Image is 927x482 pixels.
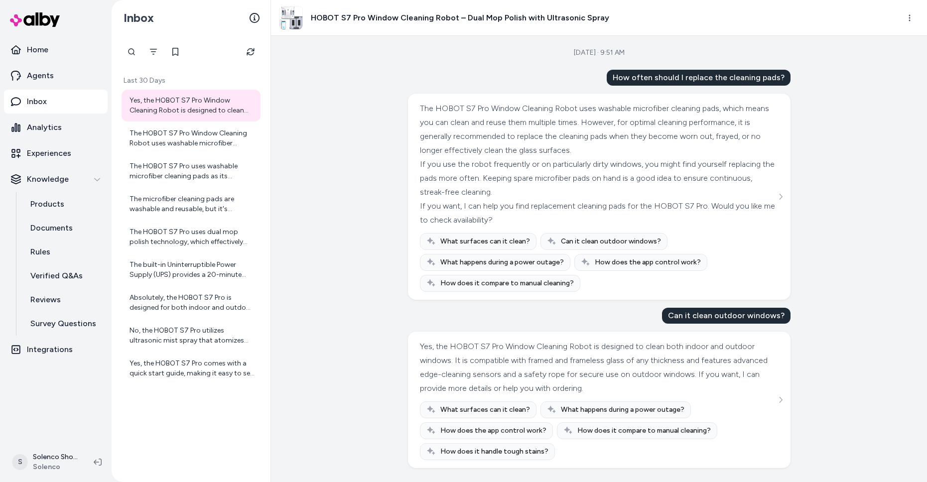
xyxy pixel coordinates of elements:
a: Yes, the HOBOT S7 Pro Window Cleaning Robot is designed to clean both indoor and outdoor windows.... [122,90,261,121]
p: Documents [30,222,73,234]
span: Solenco [33,462,78,472]
h2: Inbox [124,10,154,25]
p: Solenco Shopify [33,452,78,462]
span: How does it handle tough stains? [440,447,548,457]
p: Agents [27,70,54,82]
a: The HOBOT S7 Pro Window Cleaning Robot uses washable microfiber cleaning pads, which means you ca... [122,122,261,154]
button: Knowledge [4,167,108,191]
a: Reviews [20,288,108,312]
p: Products [30,198,64,210]
p: Survey Questions [30,318,96,330]
a: Verified Q&As [20,264,108,288]
button: Filter [143,42,163,62]
div: The microfiber cleaning pads are washable and reusable, but it's recommended to replace them when... [130,194,255,214]
div: Yes, the HOBOT S7 Pro Window Cleaning Robot is designed to clean both indoor and outdoor windows.... [130,96,255,116]
img: alby Logo [10,12,60,27]
a: Inbox [4,90,108,114]
p: Home [27,44,48,56]
div: If you use the robot frequently or on particularly dirty windows, you might find yourself replaci... [420,157,776,199]
span: What happens during a power outage? [440,257,564,267]
a: The built-in Uninterruptible Power Supply (UPS) provides a 20-minute backup during power failures... [122,254,261,286]
button: SSolenco ShopifySolenco [6,446,86,478]
button: See more [775,394,787,406]
a: Rules [20,240,108,264]
a: The HOBOT S7 Pro uses washable microfiber cleaning pads as its standard cleaning pads. These micr... [122,155,261,187]
button: Refresh [241,42,261,62]
span: What surfaces can it clean? [440,237,530,246]
p: Inbox [27,96,47,108]
p: Knowledge [27,173,69,185]
div: No, the HOBOT S7 Pro utilizes ultrasonic mist spray that atomizes water into fine particles, ensu... [130,326,255,346]
a: Documents [20,216,108,240]
div: The built-in Uninterruptible Power Supply (UPS) provides a 20-minute backup during power failures... [130,260,255,280]
div: The HOBOT S7 Pro uses dual mop polish technology, which effectively removes tough stains by mimic... [130,227,255,247]
a: Analytics [4,116,108,139]
div: The HOBOT S7 Pro uses washable microfiber cleaning pads as its standard cleaning pads. These micr... [130,161,255,181]
a: Survey Questions [20,312,108,336]
img: 81b4SQX903L._AC_SL1500.jpg [279,6,302,29]
a: Yes, the HOBOT S7 Pro comes with a quick start guide, making it easy to set up and start cleaning... [122,353,261,384]
a: Home [4,38,108,62]
a: Experiences [4,141,108,165]
p: Analytics [27,121,62,133]
button: See more [775,191,787,203]
a: Agents [4,64,108,88]
div: Absolutely, the HOBOT S7 Pro is designed for both indoor and outdoor use, effectively cleaning al... [130,293,255,313]
p: Experiences [27,147,71,159]
div: Can it clean outdoor windows? [662,308,791,324]
span: How does the app control work? [440,426,546,436]
a: Absolutely, the HOBOT S7 Pro is designed for both indoor and outdoor use, effectively cleaning al... [122,287,261,319]
span: What surfaces can it clean? [440,405,530,415]
p: Verified Q&As [30,270,83,282]
span: How does the app control work? [595,257,701,267]
a: Integrations [4,338,108,361]
p: Reviews [30,294,61,306]
h3: HOBOT S7 Pro Window Cleaning Robot – Dual Mop Polish with Ultrasonic Spray [311,12,609,24]
span: S [12,454,28,470]
p: Integrations [27,344,73,356]
p: Last 30 Days [122,76,261,86]
span: How does it compare to manual cleaning? [577,426,711,436]
div: [DATE] · 9:51 AM [574,48,625,58]
a: No, the HOBOT S7 Pro utilizes ultrasonic mist spray that atomizes water into fine particles, ensu... [122,320,261,352]
span: Can it clean outdoor windows? [561,237,661,246]
div: If you want, I can help you find replacement cleaning pads for the HOBOT S7 Pro. Would you like m... [420,199,776,227]
span: What happens during a power outage? [561,405,684,415]
div: The HOBOT S7 Pro Window Cleaning Robot uses washable microfiber cleaning pads, which means you ca... [130,128,255,148]
span: How does it compare to manual cleaning? [440,278,574,288]
a: The microfiber cleaning pads are washable and reusable, but it's recommended to replace them when... [122,188,261,220]
div: Yes, the HOBOT S7 Pro Window Cleaning Robot is designed to clean both indoor and outdoor windows.... [420,340,776,395]
div: How often should I replace the cleaning pads? [607,70,791,86]
a: The HOBOT S7 Pro uses dual mop polish technology, which effectively removes tough stains by mimic... [122,221,261,253]
div: Yes, the HOBOT S7 Pro comes with a quick start guide, making it easy to set up and start cleaning... [130,359,255,378]
p: Rules [30,246,50,258]
div: The HOBOT S7 Pro Window Cleaning Robot uses washable microfiber cleaning pads, which means you ca... [420,102,776,157]
a: Products [20,192,108,216]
